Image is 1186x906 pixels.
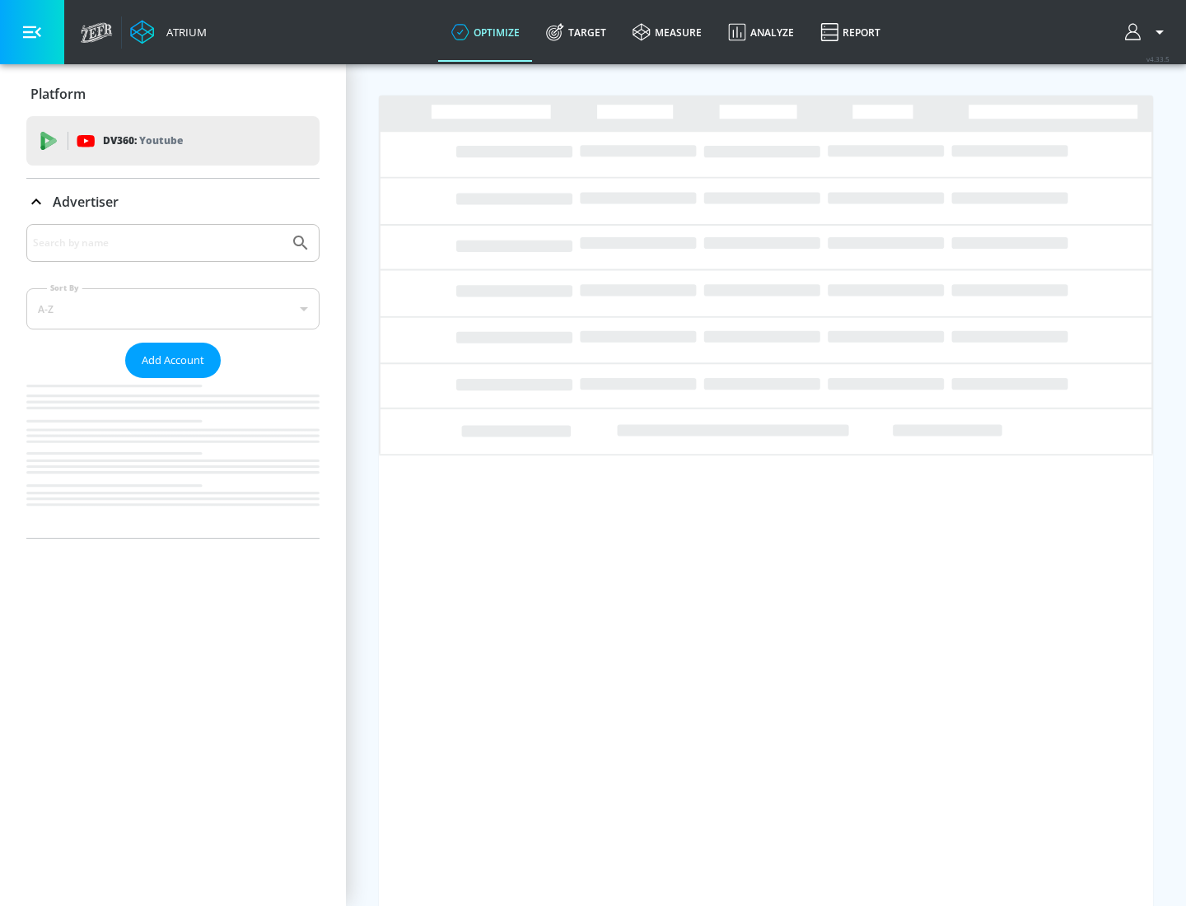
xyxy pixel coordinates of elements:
div: Platform [26,71,320,117]
span: Add Account [142,351,204,370]
div: Atrium [160,25,207,40]
span: v 4.33.5 [1146,54,1170,63]
p: Platform [30,85,86,103]
p: Youtube [139,132,183,149]
div: Advertiser [26,179,320,225]
a: Report [807,2,894,62]
a: optimize [438,2,533,62]
a: measure [619,2,715,62]
p: DV360: [103,132,183,150]
a: Analyze [715,2,807,62]
a: Atrium [130,20,207,44]
nav: list of Advertiser [26,378,320,538]
input: Search by name [33,232,282,254]
label: Sort By [47,283,82,293]
p: Advertiser [53,193,119,211]
a: Target [533,2,619,62]
div: A-Z [26,288,320,329]
div: Advertiser [26,224,320,538]
div: DV360: Youtube [26,116,320,166]
button: Add Account [125,343,221,378]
